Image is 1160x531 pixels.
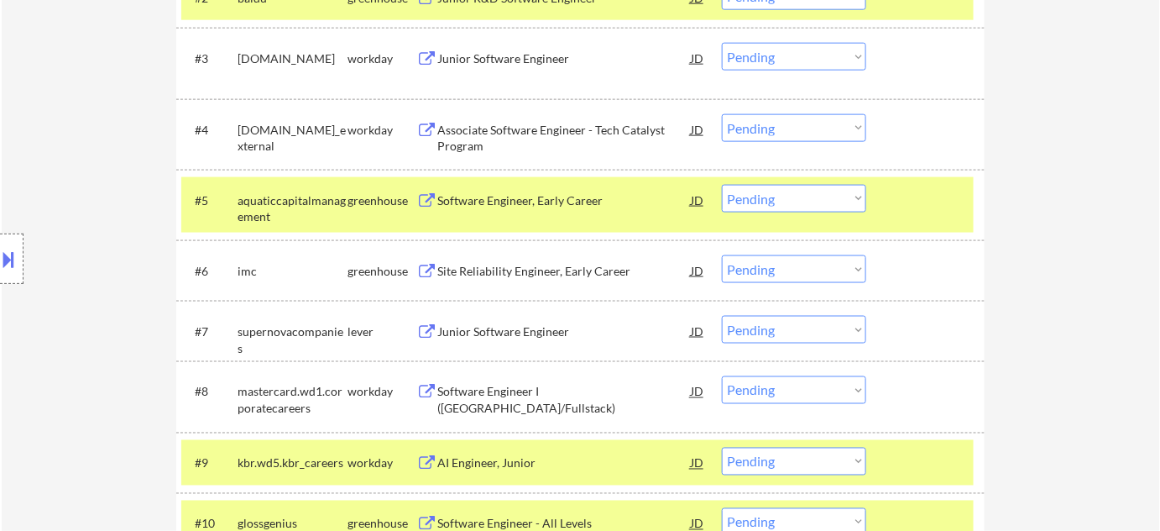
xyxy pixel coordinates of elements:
div: Junior Software Engineer [437,323,691,340]
div: workday [347,122,416,139]
div: JD [689,185,706,215]
div: lever [347,323,416,340]
div: Junior Software Engineer [437,50,691,67]
div: Software Engineer, Early Career [437,192,691,209]
div: JD [689,114,706,145]
div: JD [689,376,706,407]
div: [DOMAIN_NAME] [238,50,347,67]
div: JD [689,255,706,286]
div: Software Engineer I ([GEOGRAPHIC_DATA]/Fullstack) [437,384,691,417]
div: workday [347,455,416,472]
div: AI Engineer, Junior [437,455,691,472]
div: kbr.wd5.kbr_careers [238,455,347,472]
div: Site Reliability Engineer, Early Career [437,263,691,280]
div: workday [347,50,416,67]
div: #3 [195,50,224,67]
div: greenhouse [347,192,416,209]
div: JD [689,43,706,73]
div: JD [689,316,706,346]
div: greenhouse [347,263,416,280]
div: JD [689,448,706,478]
div: workday [347,384,416,401]
div: Associate Software Engineer - Tech Catalyst Program [437,122,691,155]
div: #9 [195,455,224,472]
